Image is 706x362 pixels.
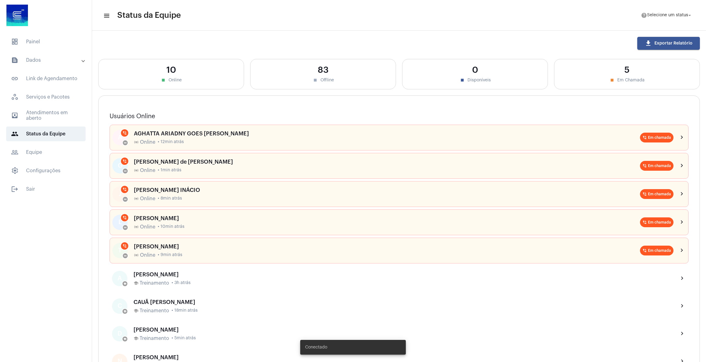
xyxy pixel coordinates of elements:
mat-icon: sidenav icon [11,185,18,193]
div: Em Chamada [561,77,693,83]
span: sidenav icon [11,167,18,174]
div: A [112,130,128,145]
div: G [112,158,128,173]
div: Offline [257,77,390,83]
mat-icon: chevron_right [678,134,686,141]
span: Status da Equipe [117,10,181,20]
mat-icon: school [123,310,126,313]
mat-icon: sidenav icon [103,12,109,19]
div: [PERSON_NAME] [134,243,640,250]
span: Treinamento [140,336,169,341]
mat-icon: school [123,282,126,285]
h3: Usuários Online [110,113,689,120]
mat-icon: chevron_right [678,219,686,226]
span: • 12min atrás [158,140,184,144]
mat-expansion-panel-header: sidenav iconDados [4,53,92,68]
mat-icon: school [134,308,138,313]
mat-icon: chevron_right [678,190,686,198]
mat-icon: school [134,281,138,286]
mat-icon: phone_in_talk [642,248,647,253]
span: Selecione um status [647,13,688,18]
div: AGHATTA ARIADNY GOES [PERSON_NAME] [134,130,640,137]
mat-icon: school [123,337,126,341]
mat-icon: phone_in_talk [642,164,647,168]
mat-icon: online_prediction [124,226,127,229]
div: [PERSON_NAME] [134,354,674,360]
div: [PERSON_NAME] de [PERSON_NAME] [134,159,640,165]
div: D [112,326,127,341]
div: T [112,243,128,258]
mat-icon: stop [460,77,465,83]
mat-icon: phone_in_talk [642,135,647,140]
mat-panel-title: Dados [11,56,82,64]
div: A [112,271,127,286]
mat-chip: Em chamada [640,246,673,255]
span: Status da Equipe [6,127,86,141]
span: • 10min atrás [158,224,184,229]
mat-icon: phone_in_talk [642,220,647,224]
div: [PERSON_NAME] [134,215,640,221]
div: 83 [257,65,390,75]
mat-chip: Em chamada [640,189,673,199]
span: Online [140,224,155,230]
mat-icon: phone_in_talk [122,216,127,220]
span: Online [140,139,155,145]
mat-icon: stop [609,77,615,83]
div: [PERSON_NAME] [134,327,674,333]
span: Painel [6,34,86,49]
mat-icon: online_prediction [134,224,139,229]
span: Online [140,252,155,258]
mat-icon: stop [161,77,166,83]
span: • 5min atrás [172,336,196,341]
span: Serviços e Pacotes [6,90,86,104]
mat-icon: chevron_right [678,162,686,169]
div: CAUÃ [PERSON_NAME] [134,299,674,305]
div: Disponíveis [409,77,541,83]
mat-icon: phone_in_talk [642,192,647,196]
span: Conectado [305,344,327,350]
mat-chip: Em chamada [640,133,673,142]
span: Treinamento [140,308,169,313]
div: C [112,298,127,314]
mat-icon: download [645,40,652,47]
span: Treinamento [140,280,169,286]
mat-icon: phone_in_talk [122,159,127,163]
span: Configurações [6,163,86,178]
div: 5 [561,65,693,75]
button: Selecione um status [637,9,696,21]
mat-icon: online_prediction [134,168,139,173]
span: • 1min atrás [158,168,181,173]
mat-icon: sidenav icon [11,56,18,64]
span: • 3h atrás [172,281,191,285]
span: • 18min atrás [172,308,198,313]
mat-icon: stop [312,77,318,83]
mat-icon: online_prediction [124,198,127,201]
mat-icon: online_prediction [124,169,127,173]
div: [PERSON_NAME] INÁCIO [134,187,640,193]
div: 0 [409,65,541,75]
mat-chip: Em chamada [640,161,673,171]
mat-icon: help [641,12,647,18]
span: • 8min atrás [158,196,182,201]
span: Online [140,168,155,173]
mat-icon: online_prediction [134,253,139,258]
div: L [112,215,128,230]
mat-icon: online_prediction [134,196,139,201]
mat-icon: chevron_right [679,302,686,310]
mat-icon: online_prediction [124,141,127,144]
mat-icon: phone_in_talk [122,244,127,248]
span: Sair [6,182,86,197]
span: • 9min atrás [158,253,182,257]
mat-icon: phone_in_talk [122,187,127,192]
div: 10 [105,65,238,75]
mat-icon: arrow_drop_down [687,13,692,18]
mat-icon: school [134,336,138,341]
span: Online [140,196,155,201]
mat-icon: chevron_right [679,275,686,282]
span: sidenav icon [11,93,18,101]
div: Online [105,77,238,83]
span: Link de Agendamento [6,71,86,86]
mat-icon: chevron_right [679,330,686,337]
span: Equipe [6,145,86,160]
mat-icon: online_prediction [124,254,127,257]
